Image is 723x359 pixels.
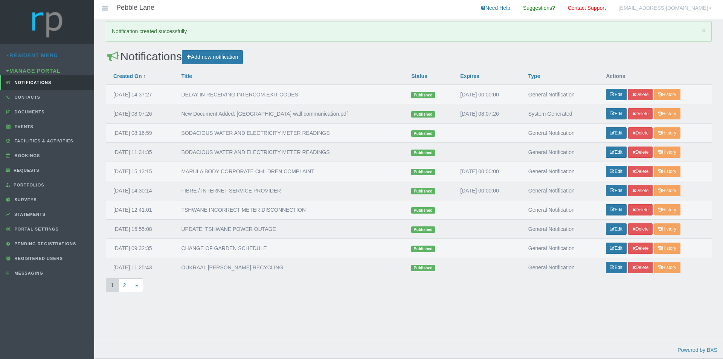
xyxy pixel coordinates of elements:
span: Published [411,150,435,156]
a: History [654,204,680,215]
td: [DATE] 14:37:27 [106,85,174,104]
span: Portfolios [12,183,44,187]
span: Published [411,207,435,214]
td: UPDATE: TSHWANE POWER OUTAGE [174,220,404,239]
a: Add new notification [182,50,243,64]
a: Delete [628,127,653,139]
td: General Notification [521,85,598,104]
a: Edit [606,147,627,158]
td: [DATE] 11:31:35 [106,143,174,162]
td: General Notification [521,239,598,258]
td: [DATE] 00:00:00 [453,162,520,181]
button: Close [702,26,706,34]
span: Bookings [13,153,40,158]
td: [DATE] 15:55:08 [106,220,174,239]
td: [DATE] 08:07:26 [453,104,520,124]
a: History [654,166,680,177]
td: [DATE] 12:41:01 [106,200,174,220]
td: [DATE] 14:30:14 [106,181,174,200]
a: Delete [628,89,653,100]
td: General Notification [521,124,598,143]
td: [DATE] 00:00:00 [453,181,520,200]
a: Edit [606,127,627,139]
td: General Notification [521,258,598,277]
a: Delete [628,223,653,235]
a: History [654,185,680,196]
a: History [654,127,680,139]
td: General Notification [521,162,598,181]
td: New Document Added: [GEOGRAPHIC_DATA] wall communication.pdf [174,104,404,124]
span: Surveys [13,197,37,202]
a: 2 [118,278,131,292]
td: MARULA BODY CORPORATE CHILDREN COMPLAINT [174,162,404,181]
a: History [654,89,680,100]
a: Edit [606,223,627,235]
span: Published [411,169,435,175]
span: Contacts [13,95,40,99]
a: Delete [628,243,653,254]
td: CHANGE OF GARDEN SCHEDULE [174,239,404,258]
span: Pending Registrations [13,241,76,246]
td: DELAY IN RECEIVING INTERCOM EXIT CODES [174,85,404,104]
td: TSHWANE INCORRECT METER DISCONNECTION [174,200,404,220]
span: Statements [12,212,46,217]
a: Type [528,73,540,79]
a: Resident Menu [6,52,58,58]
a: Delete [628,262,653,273]
span: Published [411,111,435,118]
a: Delete [628,147,653,158]
span: Notifications [13,80,52,85]
a: Edit [606,89,627,100]
span: Published [411,265,435,271]
span: Published [411,226,435,233]
td: [DATE] 11:25:43 [106,258,174,277]
div: Notification created successfully [106,21,712,42]
td: General Notification [521,181,598,200]
a: Edit [606,108,627,119]
a: Status [411,73,427,79]
h2: Notifications [106,50,712,64]
td: General Notification [521,143,598,162]
a: Delete [628,185,653,196]
a: Delete [628,108,653,119]
a: History [654,108,680,119]
td: General Notification [521,220,598,239]
span: Actions [606,73,625,79]
a: Manage Portal [6,68,61,74]
a: History [654,243,680,254]
span: Portal Settings [13,227,59,231]
span: Facilities & Activities [13,139,73,143]
td: OUKRAAL [PERSON_NAME] RECYCLING [174,258,404,277]
td: [DATE] 08:07:26 [106,104,174,124]
span: Published [411,92,435,98]
td: [DATE] 09:32:35 [106,239,174,258]
span: Messaging [13,271,43,275]
td: FIBRE / INTERNET SERVICE PROVIDER [174,181,404,200]
td: BODACIOUS WATER AND ELECTRICITY METER READINGS [174,143,404,162]
a: Expires [460,73,479,79]
a: » [131,278,143,292]
td: System Generated [521,104,598,124]
span: Documents [13,110,45,114]
a: History [654,223,680,235]
span: Published [411,130,435,137]
a: Title [181,73,192,79]
a: Delete [628,204,653,215]
a: Edit [606,166,627,177]
span: Registered Users [13,256,63,261]
span: × [702,26,706,35]
a: Edit [606,243,627,254]
span: Events [13,124,34,129]
a: History [654,147,680,158]
span: Published [411,246,435,252]
a: Created On [113,73,142,79]
td: [DATE] 15:13:15 [106,162,174,181]
a: Delete [628,166,653,177]
span: Requests [12,168,40,173]
span: Published [411,188,435,194]
h4: Pebble Lane [116,4,154,12]
a: Edit [606,204,627,215]
td: General Notification [521,200,598,220]
a: Powered by BXS [677,347,717,353]
td: [DATE] 08:16:59 [106,124,174,143]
